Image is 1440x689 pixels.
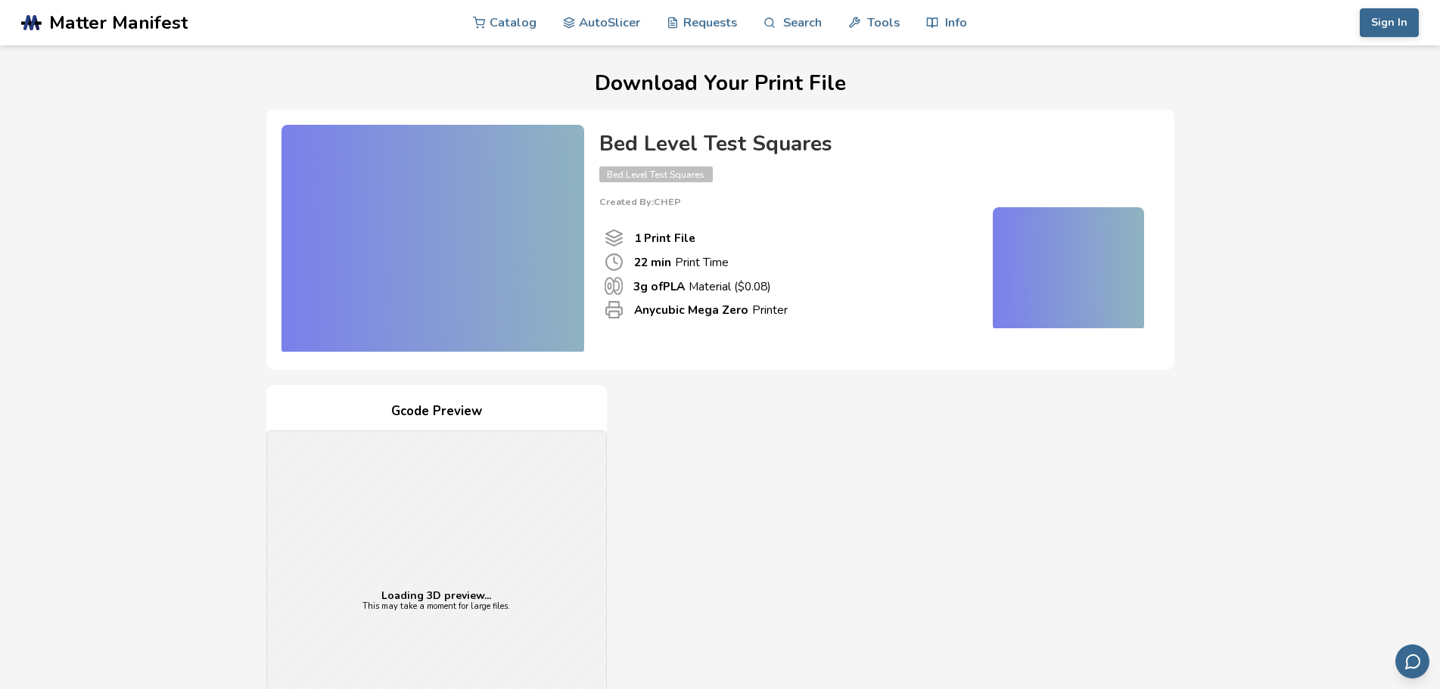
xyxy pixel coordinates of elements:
[266,400,607,424] h4: Gcode Preview
[599,132,1144,156] h4: Bed Level Test Squares
[599,166,713,182] span: Bed Level Test Squares
[634,230,695,246] b: 1 Print File
[633,278,685,294] b: 3 g of PLA
[1360,8,1419,37] button: Sign In
[49,12,188,33] span: Matter Manifest
[362,590,510,602] p: Loading 3D preview...
[633,278,771,294] p: Material ($ 0.08 )
[362,602,510,612] p: This may take a moment for large files.
[599,197,1144,207] p: Created By: CHEP
[605,277,623,295] span: Material Used
[605,228,624,247] span: Number Of Print files
[1395,644,1429,678] button: Send feedback via email
[605,300,624,319] span: Printer
[634,254,729,270] p: Print Time
[605,253,624,272] span: Print Time
[634,302,788,318] p: Printer
[29,72,1411,95] h1: Download Your Print File
[634,302,748,318] b: Anycubic Mega Zero
[634,254,671,270] b: 22 min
